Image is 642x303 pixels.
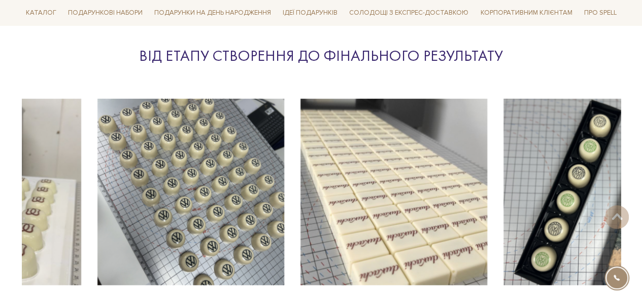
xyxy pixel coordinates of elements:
[345,4,472,21] a: Солодощі з експрес-доставкою
[279,5,342,21] a: Ідеї подарунків
[88,46,555,66] div: Від етапу створення до фінального результату
[64,5,147,21] a: Подарункові набори
[150,5,275,21] a: Подарунки на День народження
[22,5,60,21] a: Каталог
[476,5,576,21] a: Корпоративним клієнтам
[580,5,620,21] a: Про Spell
